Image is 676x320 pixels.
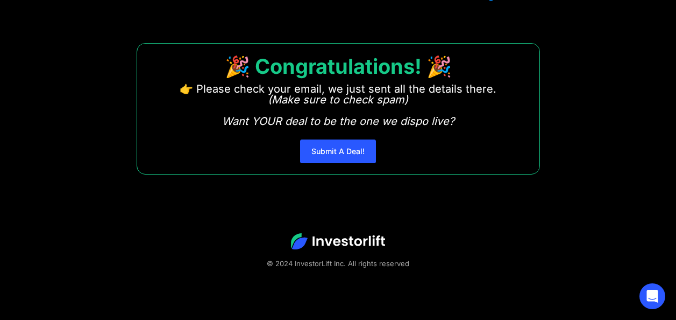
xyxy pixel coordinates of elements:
div: © 2024 InvestorLift Inc. All rights reserved [38,258,638,269]
div: Open Intercom Messenger [639,283,665,309]
strong: 🎉 Congratulations! 🎉 [225,54,452,79]
em: (Make sure to check spam) Want YOUR deal to be the one we dispo live? [222,93,454,128]
p: 👉 Please check your email, we just sent all the details there. ‍ [180,84,496,127]
a: Submit A Deal! [300,140,376,163]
